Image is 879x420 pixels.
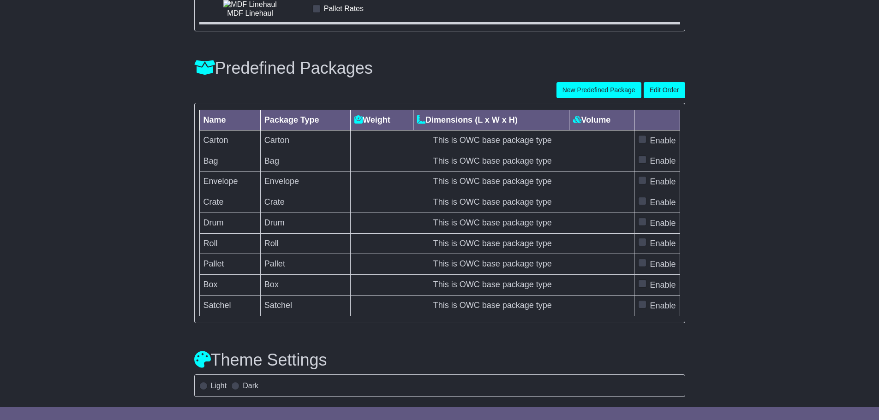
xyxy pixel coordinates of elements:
[260,151,350,172] td: Bag
[194,59,373,77] h3: Predefined Packages
[650,237,676,250] label: Enable
[650,300,676,312] label: Enable
[199,254,260,275] td: Pallet
[211,381,227,390] label: Light
[324,5,364,12] span: Pallet Rates
[199,110,260,130] th: Name
[351,295,634,316] td: This is OWC base package type
[199,172,260,192] td: Envelope
[199,233,260,254] td: Roll
[351,254,634,275] td: This is OWC base package type
[569,110,634,130] th: Volume
[260,192,350,213] td: Crate
[260,130,350,151] td: Carton
[650,196,676,209] label: Enable
[199,192,260,213] td: Crate
[199,151,260,172] td: Bag
[351,151,634,172] td: This is OWC base package type
[199,130,260,151] td: Carton
[260,233,350,254] td: Roll
[650,135,676,147] label: Enable
[650,258,676,271] label: Enable
[260,254,350,275] td: Pallet
[351,213,634,233] td: This is OWC base package type
[199,295,260,316] td: Satchel
[413,110,569,130] th: Dimensions (L x W x H)
[650,176,676,188] label: Enable
[204,9,297,18] div: MDF Linehaul
[260,110,350,130] th: Package Type
[650,279,676,291] label: Enable
[243,381,258,390] label: Dark
[351,130,634,151] td: This is OWC base package type
[644,82,685,98] button: Edit Order
[650,217,676,230] label: Enable
[351,233,634,254] td: This is OWC base package type
[260,172,350,192] td: Envelope
[351,110,413,130] th: Weight
[351,192,634,213] td: This is OWC base package type
[199,213,260,233] td: Drum
[260,295,350,316] td: Satchel
[351,172,634,192] td: This is OWC base package type
[194,351,685,369] h3: Theme Settings
[556,82,641,98] button: New Predefined Package
[351,275,634,296] td: This is OWC base package type
[199,275,260,296] td: Box
[650,155,676,167] label: Enable
[260,275,350,296] td: Box
[260,213,350,233] td: Drum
